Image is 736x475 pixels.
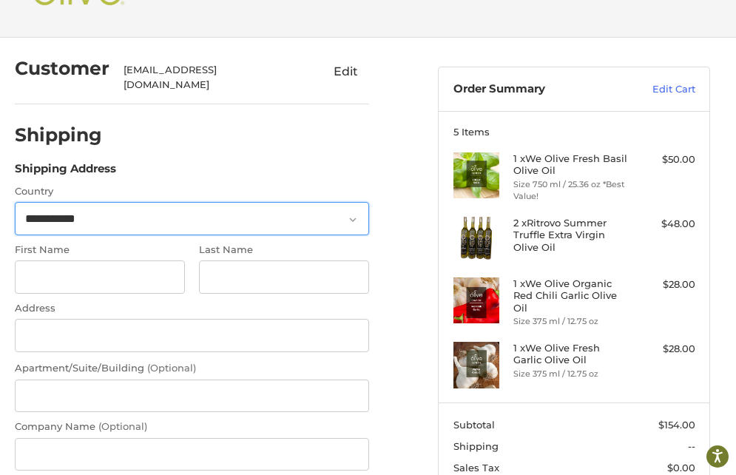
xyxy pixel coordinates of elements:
label: Address [15,301,370,316]
span: Shipping [453,440,499,452]
label: First Name [15,243,185,257]
li: Size 375 ml / 12.75 oz [513,368,631,380]
h2: Customer [15,57,109,80]
li: Size 375 ml / 12.75 oz [513,315,631,328]
small: (Optional) [147,362,196,374]
div: [EMAIL_ADDRESS][DOMAIN_NAME] [124,63,293,92]
span: Sales Tax [453,462,499,474]
li: Size 750 ml / 25.36 oz *Best Value! [513,178,631,203]
h2: Shipping [15,124,102,146]
div: $28.00 [635,342,695,357]
h4: 1 x We Olive Fresh Garlic Olive Oil [513,342,631,366]
a: Edit Cart [618,82,695,97]
label: Apartment/Suite/Building [15,361,370,376]
p: We're away right now. Please check back later! [21,22,167,34]
iframe: Google Customer Reviews [614,435,736,475]
button: Open LiveChat chat widget [170,19,188,37]
label: Last Name [199,243,369,257]
div: $48.00 [635,217,695,232]
h4: 1 x We Olive Organic Red Chili Garlic Olive Oil [513,277,631,314]
label: Country [15,184,370,199]
span: $154.00 [658,419,695,431]
div: $28.00 [635,277,695,292]
div: $50.00 [635,152,695,167]
button: Edit [322,59,369,83]
label: Company Name [15,420,370,434]
span: Subtotal [453,419,495,431]
legend: Shipping Address [15,161,116,184]
h3: Order Summary [453,82,618,97]
h4: 2 x Ritrovo Summer Truffle Extra Virgin Olive Oil [513,217,631,253]
h4: 1 x We Olive Fresh Basil Olive Oil [513,152,631,177]
h3: 5 Items [453,126,695,138]
small: (Optional) [98,420,147,432]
